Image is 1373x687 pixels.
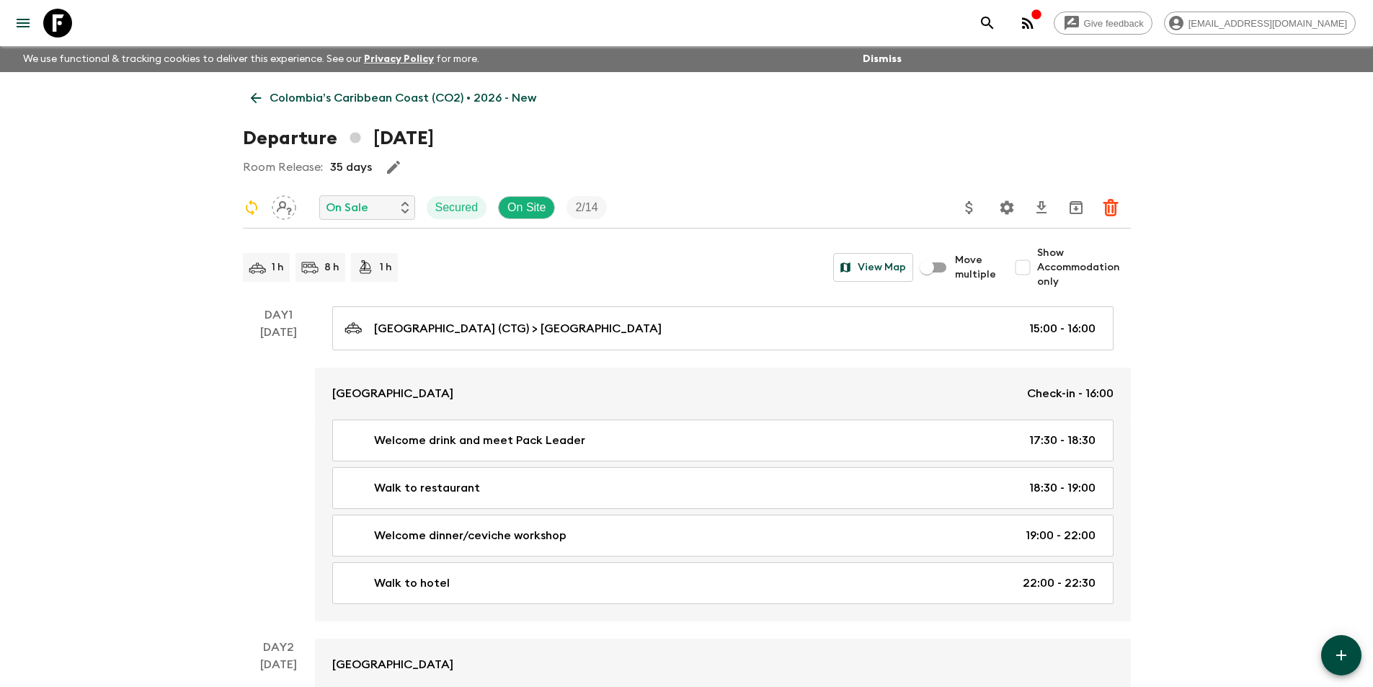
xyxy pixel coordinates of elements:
[575,199,597,216] p: 2 / 14
[1062,193,1090,222] button: Archive (Completed, Cancelled or Unsynced Departures only)
[374,575,450,592] p: Walk to hotel
[1029,479,1096,497] p: 18:30 - 19:00
[260,324,297,621] div: [DATE]
[332,420,1114,461] a: Welcome drink and meet Pack Leader17:30 - 18:30
[498,196,555,219] div: On Site
[243,124,434,153] h1: Departure [DATE]
[272,260,284,275] p: 1 h
[374,527,566,544] p: Welcome dinner/ceviche workshop
[973,9,1002,37] button: search adventures
[1181,18,1355,29] span: [EMAIL_ADDRESS][DOMAIN_NAME]
[332,385,453,402] p: [GEOGRAPHIC_DATA]
[1054,12,1152,35] a: Give feedback
[243,84,544,112] a: Colombia’s Caribbean Coast (CO2) • 2026 - New
[374,479,480,497] p: Walk to restaurant
[272,200,296,211] span: Assign pack leader
[243,159,323,176] p: Room Release:
[326,199,368,216] p: On Sale
[435,199,479,216] p: Secured
[1096,193,1125,222] button: Delete
[332,656,453,673] p: [GEOGRAPHIC_DATA]
[1029,432,1096,449] p: 17:30 - 18:30
[1026,527,1096,544] p: 19:00 - 22:00
[507,199,546,216] p: On Site
[332,515,1114,557] a: Welcome dinner/ceviche workshop19:00 - 22:00
[859,49,905,69] button: Dismiss
[243,306,315,324] p: Day 1
[1037,246,1131,289] span: Show Accommodation only
[1076,18,1152,29] span: Give feedback
[243,199,260,216] svg: Sync Required - Changes detected
[992,193,1021,222] button: Settings
[374,320,662,337] p: [GEOGRAPHIC_DATA] (CTG) > [GEOGRAPHIC_DATA]
[374,432,585,449] p: Welcome drink and meet Pack Leader
[315,368,1131,420] a: [GEOGRAPHIC_DATA]Check-in - 16:00
[332,467,1114,509] a: Walk to restaurant18:30 - 19:00
[833,253,913,282] button: View Map
[1023,575,1096,592] p: 22:00 - 22:30
[17,46,485,72] p: We use functional & tracking cookies to deliver this experience. See our for more.
[566,196,606,219] div: Trip Fill
[955,193,984,222] button: Update Price, Early Bird Discount and Costs
[243,639,315,656] p: Day 2
[1029,320,1096,337] p: 15:00 - 16:00
[324,260,339,275] p: 8 h
[955,253,997,282] span: Move multiple
[364,54,434,64] a: Privacy Policy
[1027,385,1114,402] p: Check-in - 16:00
[427,196,487,219] div: Secured
[1027,193,1056,222] button: Download CSV
[380,260,392,275] p: 1 h
[9,9,37,37] button: menu
[332,562,1114,604] a: Walk to hotel22:00 - 22:30
[330,159,372,176] p: 35 days
[1164,12,1356,35] div: [EMAIL_ADDRESS][DOMAIN_NAME]
[270,89,536,107] p: Colombia’s Caribbean Coast (CO2) • 2026 - New
[332,306,1114,350] a: [GEOGRAPHIC_DATA] (CTG) > [GEOGRAPHIC_DATA]15:00 - 16:00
